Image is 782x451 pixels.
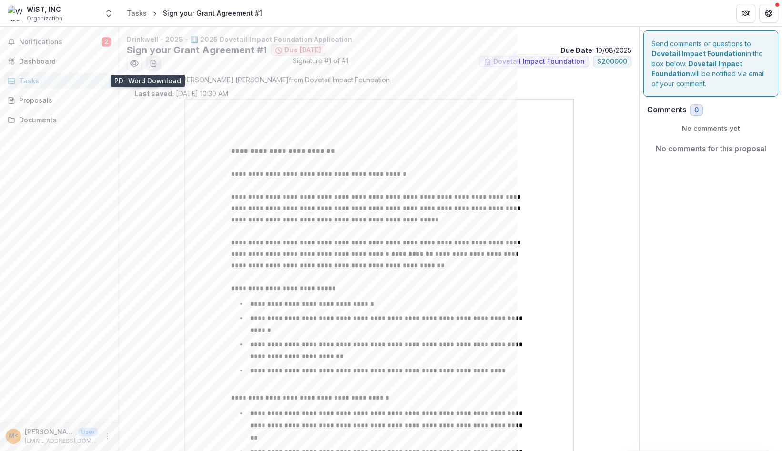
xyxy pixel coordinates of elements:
[493,58,585,66] span: Dovetail Impact Foundation
[27,4,62,14] div: WIST, INC
[4,34,115,50] button: Notifications2
[647,123,774,133] p: No comments yet
[102,4,115,23] button: Open entity switcher
[127,34,631,44] p: Drinkwell - 2025 - 4️⃣ 2025 Dovetail Impact Foundation Application
[163,8,262,18] div: Sign your Grant Agreement #1
[102,431,113,442] button: More
[4,53,115,69] a: Dashboard
[293,56,348,71] span: Signature #1 of #1
[647,105,686,114] h2: Comments
[134,76,177,84] strong: Assigned by
[651,50,746,58] strong: Dovetail Impact Foundation
[656,143,766,154] p: No comments for this proposal
[4,112,115,128] a: Documents
[759,4,778,23] button: Get Help
[9,433,18,439] div: Minhaj Chowdhury <minhaj@drinkwell.com> <minhaj@drinkwell.com>
[134,90,174,98] strong: Last saved:
[25,437,98,445] p: [EMAIL_ADDRESS][DOMAIN_NAME]
[127,44,267,56] h2: Sign your Grant Agreement #1
[19,115,107,125] div: Documents
[123,6,266,20] nav: breadcrumb
[25,427,74,437] p: [PERSON_NAME] <[EMAIL_ADDRESS][DOMAIN_NAME]> <[EMAIL_ADDRESS][DOMAIN_NAME]>
[146,56,161,71] button: download-word-button
[597,58,627,66] span: $ 200000
[560,46,592,54] strong: Due Date
[560,45,631,55] p: : 10/08/2025
[102,37,111,47] span: 2
[19,76,107,86] div: Tasks
[736,4,755,23] button: Partners
[123,6,151,20] a: Tasks
[134,89,228,99] p: [DATE] 10:30 AM
[643,30,778,97] div: Send comments or questions to in the box below. will be notified via email of your comment.
[4,92,115,108] a: Proposals
[284,46,321,54] span: Due [DATE]
[134,75,624,85] p: : [PERSON_NAME] [PERSON_NAME] from Dovetail Impact Foundation
[19,95,107,105] div: Proposals
[4,73,115,89] a: Tasks
[8,6,23,21] img: WIST, INC
[27,14,62,23] span: Organization
[694,106,699,114] span: 0
[651,60,742,78] strong: Dovetail Impact Foundation
[127,8,147,18] div: Tasks
[127,56,142,71] button: Preview 0c7e301c-29d3-490e-af3b-a3d36a438ef3.pdf
[19,38,102,46] span: Notifications
[78,428,98,436] p: User
[19,56,107,66] div: Dashboard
